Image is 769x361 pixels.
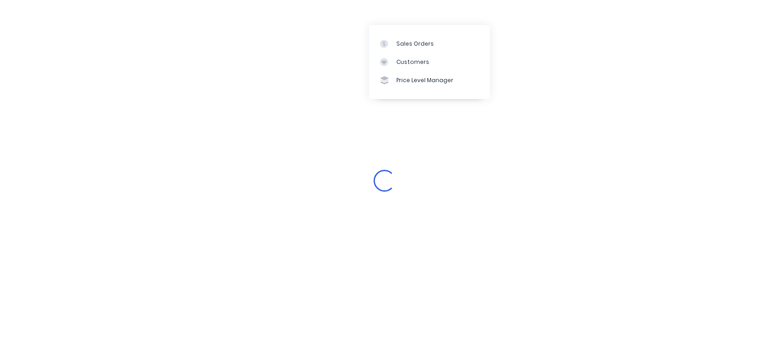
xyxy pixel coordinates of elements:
[369,34,490,52] a: Sales Orders
[396,58,429,66] div: Customers
[396,40,434,48] div: Sales Orders
[369,71,490,89] a: Price Level Manager
[369,53,490,71] a: Customers
[396,76,453,84] div: Price Level Manager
